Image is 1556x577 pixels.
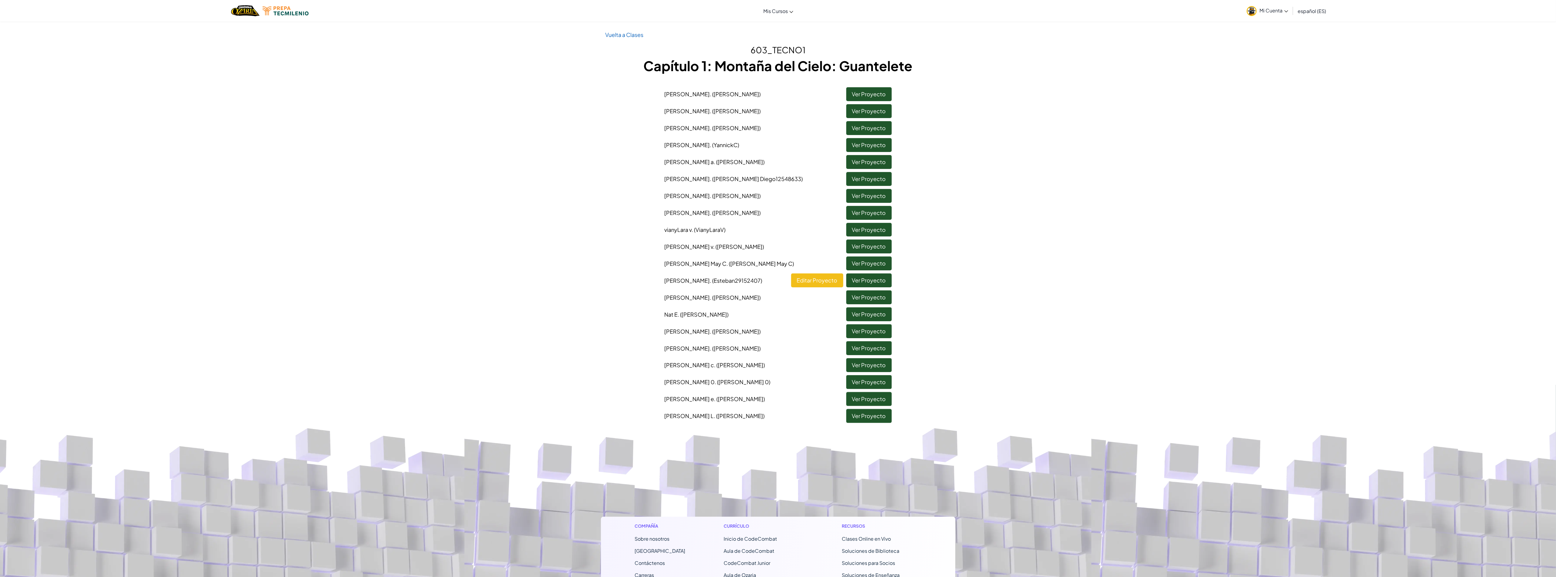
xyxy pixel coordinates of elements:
span: Contáctenos [635,560,665,566]
a: Ver Proyecto [846,172,892,186]
a: Ver Proyecto [846,409,892,423]
h1: Recursos [842,523,921,529]
a: Ver Proyecto [846,87,892,101]
a: Clases Online en Vivo [842,536,891,542]
a: CodeCombat Junior [724,560,771,566]
span: . ([PERSON_NAME]) [678,311,729,318]
span: [PERSON_NAME] v [665,243,764,250]
span: . ([PERSON_NAME]) [714,412,765,419]
img: Tecmilenio logo [263,6,309,15]
a: Ver Proyecto [846,358,892,372]
a: Ver Proyecto [846,138,892,152]
span: [PERSON_NAME] L [665,412,765,419]
a: Ver Proyecto [846,121,892,135]
span: [PERSON_NAME] [665,107,761,114]
span: . ([PERSON_NAME]) [710,294,761,301]
a: Ver Proyecto [846,155,892,169]
a: Ver Proyecto [846,392,892,406]
span: español (ES) [1298,8,1326,14]
span: [PERSON_NAME] May C [665,260,794,267]
a: Editar Proyecto [791,273,843,287]
a: español (ES) [1295,3,1329,19]
a: Ver Proyecto [846,273,892,287]
span: . ([PERSON_NAME] May C) [727,260,794,267]
span: [PERSON_NAME] [665,277,762,284]
span: Nat E [665,311,729,318]
a: Ver Proyecto [846,375,892,389]
a: Soluciones para Socios [842,560,895,566]
a: Mi Cuenta [1244,1,1291,20]
a: Ver Proyecto [846,223,892,237]
span: . ([PERSON_NAME]) [714,395,765,402]
span: . ([PERSON_NAME]) [713,243,764,250]
span: . (YannickC) [710,141,739,148]
span: . ([PERSON_NAME]) [710,328,761,335]
a: Ver Proyecto [846,341,892,355]
img: Home [231,5,259,17]
h1: Compañía [635,523,685,529]
span: Inicio de CodeCombat [724,536,777,542]
h2: 603_TECNO1 [605,44,951,56]
span: [PERSON_NAME] [665,175,803,182]
a: Ver Proyecto [846,206,892,220]
img: avatar [1247,6,1257,16]
span: [PERSON_NAME] [665,209,761,216]
span: . ([PERSON_NAME]) [710,192,761,199]
span: . ([PERSON_NAME]) [714,361,765,368]
span: . (Esteban29152407) [710,277,762,284]
span: [PERSON_NAME] [665,141,739,148]
a: Ver Proyecto [846,324,892,338]
a: Aula de CodeCombat [724,548,775,554]
a: Sobre nosotros [635,536,670,542]
a: [GEOGRAPHIC_DATA] [635,548,685,554]
span: [PERSON_NAME] 0 [665,378,771,385]
span: [PERSON_NAME] a [665,158,765,165]
a: Ver Proyecto [846,256,892,270]
a: Soluciones de Biblioteca [842,548,899,554]
a: Ver Proyecto [846,290,892,304]
h1: Capítulo 1: Montaña del Cielo: Guantelete [605,56,951,75]
span: [PERSON_NAME] e [665,395,765,402]
span: [PERSON_NAME] [665,345,761,352]
a: Ver Proyecto [846,307,892,321]
span: [PERSON_NAME] [665,294,761,301]
a: Vuelta a Clases [605,31,644,38]
span: [PERSON_NAME] [665,91,761,97]
a: Ozaria by CodeCombat logo [231,5,259,17]
h1: Currículo [724,523,804,529]
span: . ([PERSON_NAME]) [710,124,761,131]
span: . ([PERSON_NAME] Diego12548633) [710,175,803,182]
span: [PERSON_NAME] [665,328,761,335]
span: Mi Cuenta [1260,7,1288,14]
span: . ([PERSON_NAME]) [710,91,761,97]
span: [PERSON_NAME] [665,192,761,199]
span: vianyLara v [665,226,726,233]
span: [PERSON_NAME] c [665,361,765,368]
span: . ([PERSON_NAME]) [710,107,761,114]
span: . ([PERSON_NAME] 0) [715,378,771,385]
span: . (VianyLaraV) [692,226,726,233]
a: Ver Proyecto [846,239,892,253]
span: Mis Cursos [763,8,788,14]
a: Ver Proyecto [846,104,892,118]
span: [PERSON_NAME] [665,124,761,131]
a: Ver Proyecto [846,189,892,203]
span: . ([PERSON_NAME]) [714,158,765,165]
a: Mis Cursos [760,3,796,19]
span: . ([PERSON_NAME]) [710,209,761,216]
span: . ([PERSON_NAME]) [710,345,761,352]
